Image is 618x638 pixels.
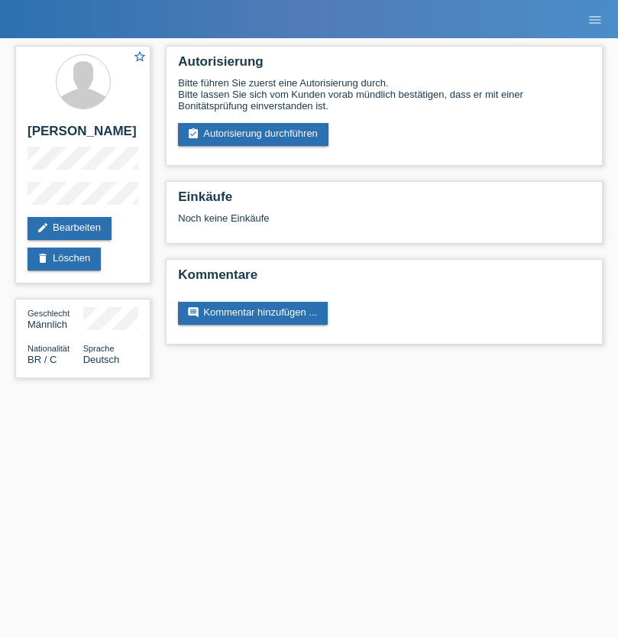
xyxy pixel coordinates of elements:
[178,77,590,112] div: Bitte führen Sie zuerst eine Autorisierung durch. Bitte lassen Sie sich vom Kunden vorab mündlich...
[28,124,138,147] h2: [PERSON_NAME]
[178,54,590,77] h2: Autorisierung
[587,12,603,28] i: menu
[83,354,120,365] span: Deutsch
[37,222,49,234] i: edit
[178,302,328,325] a: commentKommentar hinzufügen ...
[28,354,57,365] span: Brasilien / C / 30.05.2013
[28,344,70,353] span: Nationalität
[28,248,101,270] a: deleteLöschen
[28,307,83,330] div: Männlich
[28,217,112,240] a: editBearbeiten
[28,309,70,318] span: Geschlecht
[178,123,328,146] a: assignment_turned_inAutorisierung durchführen
[133,50,147,66] a: star_border
[187,128,199,140] i: assignment_turned_in
[178,189,590,212] h2: Einkäufe
[580,15,610,24] a: menu
[187,306,199,319] i: comment
[133,50,147,63] i: star_border
[83,344,115,353] span: Sprache
[178,267,590,290] h2: Kommentare
[178,212,590,235] div: Noch keine Einkäufe
[37,252,49,264] i: delete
